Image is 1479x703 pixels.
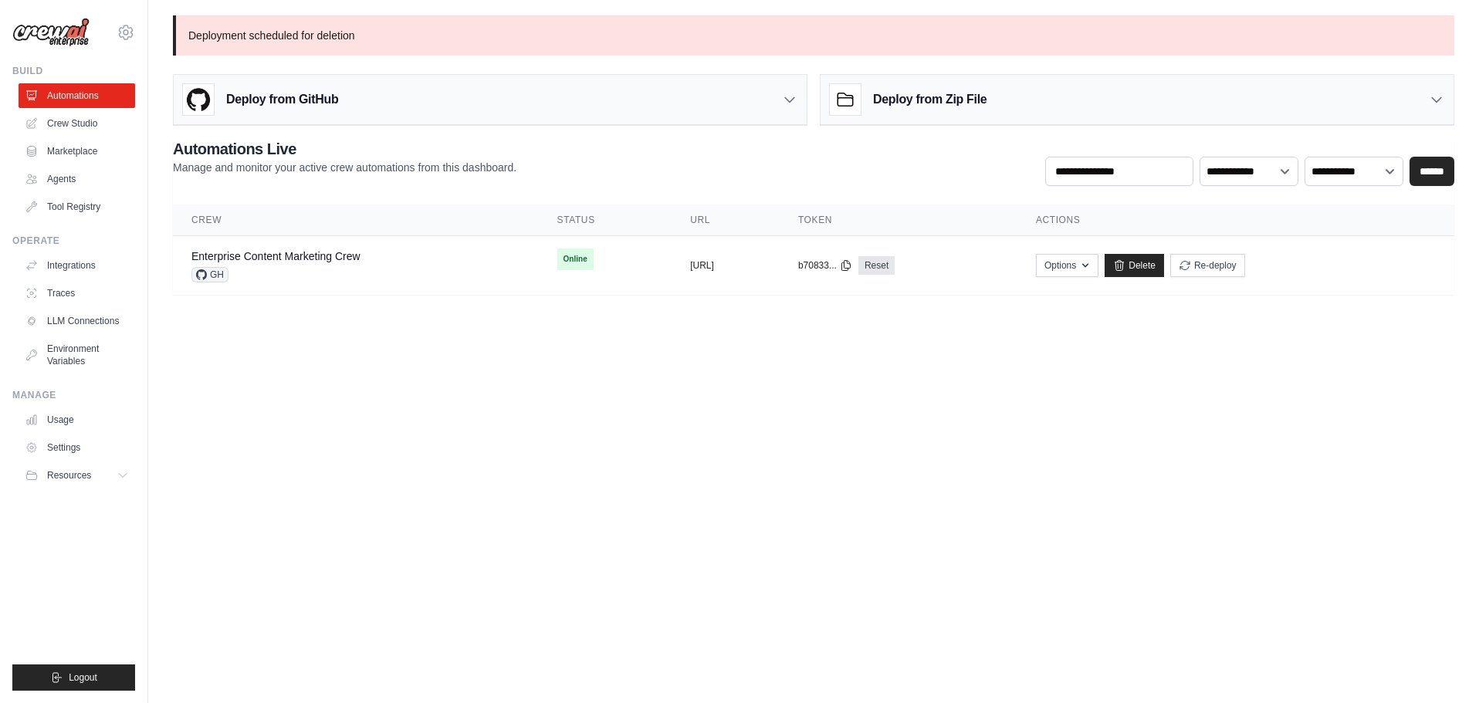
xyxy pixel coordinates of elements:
a: Settings [19,435,135,460]
img: Logo [12,18,90,47]
th: Token [780,204,1017,236]
a: LLM Connections [19,309,135,333]
h2: Automations Live [173,138,516,160]
a: Agents [19,167,135,191]
h3: Deploy from GitHub [226,90,338,109]
th: URL [672,204,780,236]
button: b70833... [798,259,852,272]
th: Crew [173,204,539,236]
span: GH [191,267,228,282]
p: Manage and monitor your active crew automations from this dashboard. [173,160,516,175]
a: Usage [19,407,135,432]
a: Marketplace [19,139,135,164]
button: Resources [19,463,135,488]
th: Actions [1017,204,1454,236]
h3: Deploy from Zip File [873,90,987,109]
a: Integrations [19,253,135,278]
button: Logout [12,664,135,691]
div: Build [12,65,135,77]
div: Operate [12,235,135,247]
span: Online [557,248,594,270]
a: Automations [19,83,135,108]
span: Logout [69,671,97,684]
img: GitHub Logo [183,84,214,115]
span: Resources [47,469,91,482]
a: Delete [1105,254,1164,277]
a: Crew Studio [19,111,135,136]
p: Deployment scheduled for deletion [173,15,1454,56]
a: Reset [858,256,895,275]
th: Status [539,204,672,236]
a: Traces [19,281,135,306]
button: Re-deploy [1170,254,1245,277]
a: Tool Registry [19,194,135,219]
a: Environment Variables [19,336,135,373]
a: Enterprise Content Marketing Crew [191,250,360,262]
button: Options [1036,254,1098,277]
div: Manage [12,389,135,401]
